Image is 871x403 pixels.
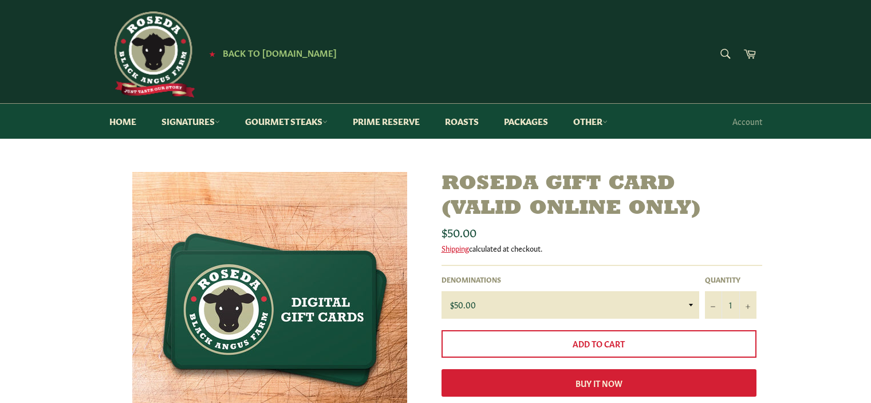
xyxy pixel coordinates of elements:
[223,46,337,58] span: Back to [DOMAIN_NAME]
[341,104,431,139] a: Prime Reserve
[492,104,559,139] a: Packages
[705,275,756,284] label: Quantity
[442,242,469,253] a: Shipping
[433,104,490,139] a: Roasts
[109,11,195,97] img: Roseda Beef
[203,49,337,58] a: ★ Back to [DOMAIN_NAME]
[442,172,762,221] h1: Roseda Gift Card (valid online only)
[739,291,756,319] button: Increase item quantity by one
[98,104,148,139] a: Home
[442,275,699,284] label: Denominations
[209,49,215,58] span: ★
[562,104,619,139] a: Other
[442,224,476,240] span: $50.00
[442,369,756,397] button: Buy it now
[234,104,339,139] a: Gourmet Steaks
[727,104,768,138] a: Account
[705,291,722,319] button: Reduce item quantity by one
[442,330,756,358] button: Add to Cart
[573,338,625,349] span: Add to Cart
[150,104,231,139] a: Signatures
[442,243,762,253] div: calculated at checkout.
